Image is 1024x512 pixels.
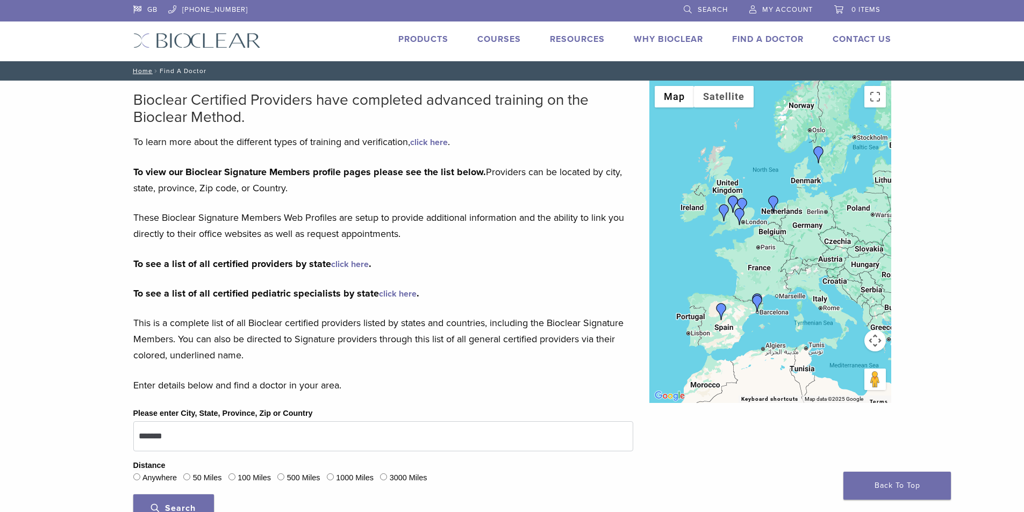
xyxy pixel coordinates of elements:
a: Back To Top [843,472,951,500]
div: Dr. Johan Hagman [810,146,827,163]
button: Drag Pegman onto the map to open Street View [864,369,886,390]
span: 0 items [851,5,880,14]
span: Search [698,5,728,14]
div: Dr. Patricia Gatón [749,295,766,312]
div: Carmen Martin [713,303,730,320]
label: 3000 Miles [390,472,427,484]
a: Home [130,67,153,75]
div: Dr. Claire Burgess and Dr. Dominic Hassall [725,196,742,213]
label: 500 Miles [287,472,320,484]
a: Terms (opens in new tab) [870,399,888,405]
a: click here [379,289,417,299]
p: Providers can be located by city, state, province, Zip code, or Country. [133,164,633,196]
div: Dr. Richard Brooks [731,208,748,225]
label: Please enter City, State, Province, Zip or Country [133,408,313,420]
p: These Bioclear Signature Members Web Profiles are setup to provide additional information and the... [133,210,633,242]
a: Resources [550,34,605,45]
button: Map camera controls [864,330,886,351]
span: My Account [762,5,813,14]
button: Show satellite imagery [694,86,754,107]
nav: Find A Doctor [125,61,899,81]
div: Dr. Mark Vincent [715,204,733,221]
a: Find A Doctor [732,34,804,45]
a: Why Bioclear [634,34,703,45]
button: Keyboard shortcuts [741,395,798,403]
a: Courses [477,34,521,45]
legend: Distance [133,460,166,472]
label: 100 Miles [238,472,271,484]
p: This is a complete list of all Bioclear certified providers listed by states and countries, inclu... [133,315,633,363]
button: Toggle fullscreen view [864,86,886,107]
label: Anywhere [142,472,177,484]
a: Products [398,34,448,45]
div: Dr. Shuk Yin, Yip [734,198,751,215]
strong: To view our Bioclear Signature Members profile pages please see the list below. [133,166,486,178]
a: Open this area in Google Maps (opens a new window) [652,389,688,403]
img: Bioclear [133,33,261,48]
div: Dr. Nadezwda Pinedo Piñango [749,293,766,311]
div: Dr. Mercedes Robles-Medina [765,196,782,213]
span: Map data ©2025 Google [805,396,863,402]
img: Google [652,389,688,403]
a: click here [410,137,448,148]
p: Enter details below and find a doctor in your area. [133,377,633,393]
a: Contact Us [833,34,891,45]
p: To learn more about the different types of training and verification, . [133,134,633,150]
a: click here [331,259,369,270]
button: Show street map [655,86,694,107]
span: / [153,68,160,74]
label: 50 Miles [193,472,222,484]
strong: To see a list of all certified pediatric specialists by state . [133,287,419,299]
label: 1000 Miles [336,472,374,484]
strong: To see a list of all certified providers by state . [133,258,371,270]
h2: Bioclear Certified Providers have completed advanced training on the Bioclear Method. [133,91,633,126]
